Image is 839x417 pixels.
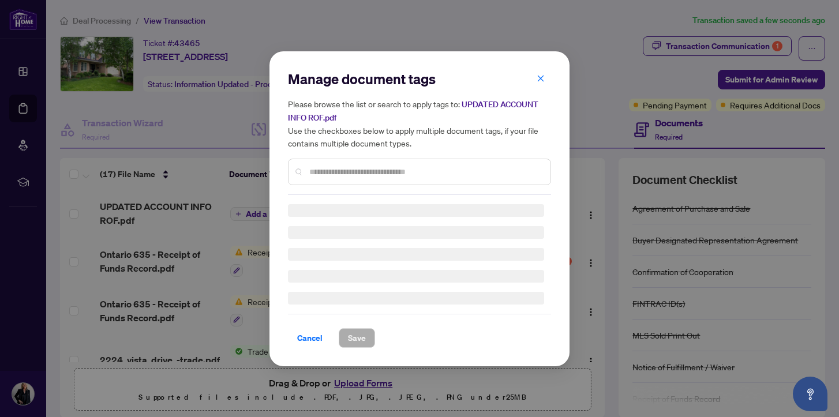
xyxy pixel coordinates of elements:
h2: Manage document tags [288,70,551,88]
h5: Please browse the list or search to apply tags to: Use the checkboxes below to apply multiple doc... [288,97,551,149]
span: close [537,74,545,82]
span: Cancel [297,329,323,347]
button: Cancel [288,328,332,348]
span: UPDATED ACCOUNT INFO ROF.pdf [288,99,538,123]
button: Save [339,328,375,348]
button: Open asap [793,377,827,411]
